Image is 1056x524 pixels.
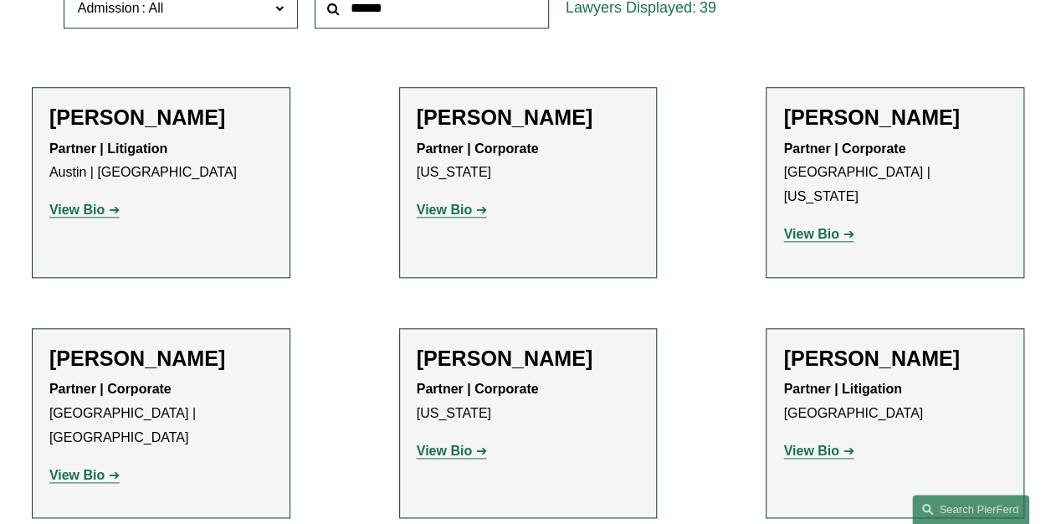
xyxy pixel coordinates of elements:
h2: [PERSON_NAME] [783,346,1007,371]
a: Search this site [912,495,1029,524]
strong: Partner | Corporate [417,141,539,156]
p: [GEOGRAPHIC_DATA] | [GEOGRAPHIC_DATA] [49,378,273,450]
strong: View Bio [783,444,838,458]
strong: View Bio [49,468,105,482]
strong: View Bio [783,227,838,241]
strong: View Bio [417,203,472,217]
h2: [PERSON_NAME] [49,346,273,371]
strong: Partner | Corporate [49,382,172,396]
a: View Bio [49,203,120,217]
h2: [PERSON_NAME] [417,346,640,371]
strong: Partner | Corporate [417,382,539,396]
strong: Partner | Corporate [783,141,905,156]
h2: [PERSON_NAME] [783,105,1007,130]
p: [US_STATE] [417,378,640,426]
p: [GEOGRAPHIC_DATA] | [US_STATE] [783,137,1007,209]
strong: Partner | Litigation [49,141,167,156]
a: View Bio [417,203,487,217]
strong: View Bio [49,203,105,217]
p: [US_STATE] [417,137,640,186]
a: View Bio [417,444,487,458]
p: Austin | [GEOGRAPHIC_DATA] [49,137,273,186]
strong: Partner | Litigation [783,382,901,396]
h2: [PERSON_NAME] [417,105,640,130]
a: View Bio [783,444,854,458]
a: View Bio [783,227,854,241]
a: View Bio [49,468,120,482]
h2: [PERSON_NAME] [49,105,273,130]
p: [GEOGRAPHIC_DATA] [783,378,1007,426]
strong: View Bio [417,444,472,458]
span: Admission [78,1,140,15]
